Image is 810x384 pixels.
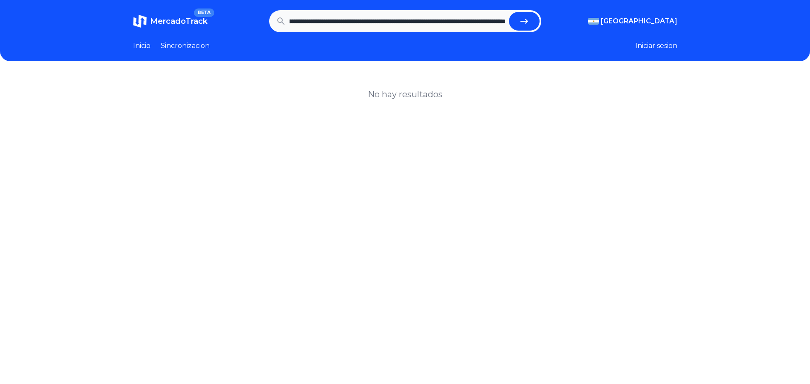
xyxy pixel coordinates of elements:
span: MercadoTrack [150,17,207,26]
span: BETA [194,8,214,17]
a: MercadoTrackBETA [133,14,207,28]
h1: No hay resultados [368,88,443,100]
button: Iniciar sesion [635,41,677,51]
a: Sincronizacion [161,41,210,51]
img: MercadoTrack [133,14,147,28]
img: Argentina [588,18,599,25]
a: Inicio [133,41,151,51]
button: [GEOGRAPHIC_DATA] [588,16,677,26]
span: [GEOGRAPHIC_DATA] [601,16,677,26]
